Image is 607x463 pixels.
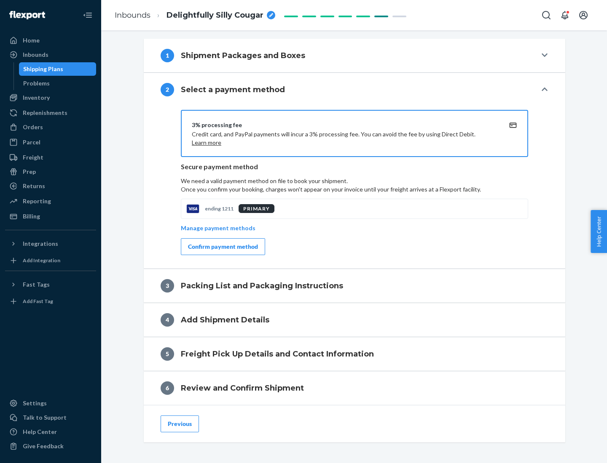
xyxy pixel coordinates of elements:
div: 3 [161,279,174,293]
a: Reporting [5,194,96,208]
a: Parcel [5,136,96,149]
button: Confirm payment method [181,238,265,255]
p: ending 1211 [205,205,234,212]
button: 4Add Shipment Details [144,303,565,337]
a: Orders [5,120,96,134]
button: 1Shipment Packages and Boxes [144,39,565,72]
div: Billing [23,212,40,221]
img: Flexport logo [9,11,45,19]
a: Inbounds [115,11,150,20]
h4: Add Shipment Details [181,314,269,325]
div: Confirm payment method [188,242,258,251]
a: Prep [5,165,96,178]
a: Add Fast Tag [5,295,96,308]
h4: Packing List and Packaging Instructions [181,280,343,291]
a: Talk to Support [5,411,96,424]
div: 3% processing fee [192,121,497,129]
div: Add Integration [23,257,60,264]
h4: Freight Pick Up Details and Contact Information [181,349,374,359]
div: Prep [23,168,36,176]
h4: Select a payment method [181,84,285,95]
div: Give Feedback [23,442,64,450]
a: Inventory [5,91,96,104]
div: 5 [161,347,174,361]
a: Billing [5,210,96,223]
button: 5Freight Pick Up Details and Contact Information [144,337,565,371]
div: Inventory [23,93,50,102]
div: 2 [161,83,174,96]
div: Talk to Support [23,413,67,422]
p: Secure payment method [181,162,528,172]
div: Settings [23,399,47,407]
button: Give Feedback [5,439,96,453]
h4: Shipment Packages and Boxes [181,50,305,61]
div: Problems [23,79,50,88]
button: 3Packing List and Packaging Instructions [144,269,565,303]
a: Freight [5,151,96,164]
a: Help Center [5,425,96,439]
h4: Review and Confirm Shipment [181,383,304,394]
a: Problems [19,77,97,90]
button: Open account menu [575,7,592,24]
a: Shipping Plans [19,62,97,76]
button: Close Navigation [79,7,96,24]
a: Inbounds [5,48,96,61]
button: Integrations [5,237,96,250]
button: Open Search Box [538,7,555,24]
div: 4 [161,313,174,327]
div: Shipping Plans [23,65,63,73]
button: Previous [161,415,199,432]
a: Replenishments [5,106,96,120]
button: Learn more [192,138,221,147]
ol: breadcrumbs [108,3,282,28]
a: Home [5,34,96,47]
p: We need a valid payment method on file to book your shipment. [181,177,528,194]
p: Manage payment methods [181,224,255,232]
div: Home [23,36,40,45]
p: Credit card, and PayPal payments will incur a 3% processing fee. You can avoid the fee by using D... [192,130,497,147]
div: Reporting [23,197,51,205]
button: Help Center [591,210,607,253]
div: 6 [161,381,174,395]
div: Parcel [23,138,40,146]
button: Open notifications [556,7,573,24]
button: 2Select a payment method [144,73,565,106]
div: Add Fast Tag [23,298,53,305]
button: 6Review and Confirm Shipment [144,371,565,405]
div: Fast Tags [23,280,50,289]
div: PRIMARY [239,204,274,213]
div: Orders [23,123,43,131]
p: Once you confirm your booking, charges won't appear on your invoice until your freight arrives at... [181,185,528,194]
span: Delightfully Silly Cougar [167,10,263,21]
div: Integrations [23,239,58,248]
a: Returns [5,179,96,193]
div: Returns [23,182,45,190]
button: Fast Tags [5,278,96,291]
div: Inbounds [23,51,48,59]
div: 1 [161,49,174,62]
a: Settings [5,396,96,410]
a: Add Integration [5,254,96,267]
div: Replenishments [23,109,67,117]
div: Help Center [23,428,57,436]
div: Freight [23,153,43,162]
